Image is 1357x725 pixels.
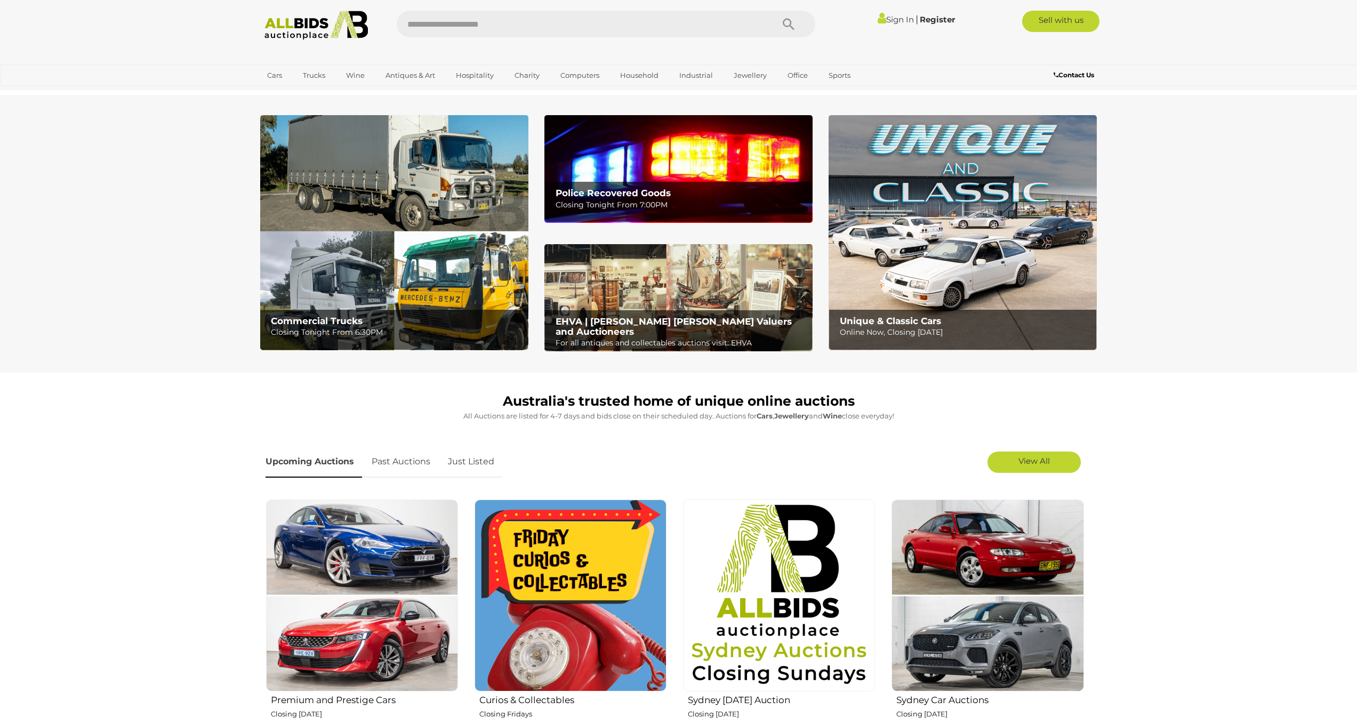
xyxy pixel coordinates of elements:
img: Unique & Classic Cars [829,115,1097,350]
a: EHVA | Evans Hastings Valuers and Auctioneers EHVA | [PERSON_NAME] [PERSON_NAME] Valuers and Auct... [544,244,813,352]
strong: Cars [757,412,773,420]
a: Commercial Trucks Commercial Trucks Closing Tonight From 6:30PM [260,115,528,350]
p: Closing Fridays [479,708,667,720]
span: | [916,13,918,25]
h1: Australia's trusted home of unique online auctions [266,394,1092,409]
a: Police Recovered Goods Police Recovered Goods Closing Tonight From 7:00PM [544,115,813,222]
a: Jewellery [727,67,774,84]
img: EHVA | Evans Hastings Valuers and Auctioneers [544,244,813,352]
button: Search [762,11,815,37]
img: Curios & Collectables [475,500,667,691]
strong: Wine [823,412,842,420]
a: Sign In [878,14,914,25]
a: Cars [260,67,289,84]
a: Charity [508,67,547,84]
img: Sydney Car Auctions [892,500,1083,691]
a: Office [781,67,815,84]
a: Industrial [672,67,720,84]
a: Hospitality [449,67,501,84]
h2: Premium and Prestige Cars [271,692,458,705]
a: Antiques & Art [379,67,442,84]
b: EHVA | [PERSON_NAME] [PERSON_NAME] Valuers and Auctioneers [556,316,792,337]
b: Contact Us [1054,71,1094,79]
b: Unique & Classic Cars [840,316,941,326]
a: Contact Us [1054,69,1097,81]
a: Household [613,67,665,84]
p: All Auctions are listed for 4-7 days and bids close on their scheduled day. Auctions for , and cl... [266,410,1092,422]
a: Just Listed [440,446,502,478]
h2: Sydney [DATE] Auction [688,692,875,705]
a: Past Auctions [364,446,438,478]
a: [GEOGRAPHIC_DATA] [260,84,350,102]
p: For all antiques and collectables auctions visit: EHVA [556,336,807,350]
span: View All [1018,456,1050,466]
p: Closing Tonight From 6:30PM [271,326,522,339]
a: Computers [553,67,606,84]
img: Police Recovered Goods [544,115,813,222]
p: Closing [DATE] [896,708,1083,720]
h2: Sydney Car Auctions [896,692,1083,705]
img: Premium and Prestige Cars [266,500,458,691]
img: Commercial Trucks [260,115,528,350]
b: Police Recovered Goods [556,188,671,198]
h2: Curios & Collectables [479,692,667,705]
b: Commercial Trucks [271,316,363,326]
a: Unique & Classic Cars Unique & Classic Cars Online Now, Closing [DATE] [829,115,1097,350]
p: Closing Tonight From 7:00PM [556,198,807,212]
a: Upcoming Auctions [266,446,362,478]
a: Sports [822,67,857,84]
p: Online Now, Closing [DATE] [840,326,1091,339]
p: Closing [DATE] [688,708,875,720]
a: Register [920,14,955,25]
img: Sydney Sunday Auction [683,500,875,691]
a: View All [987,452,1081,473]
strong: Jewellery [774,412,809,420]
p: Closing [DATE] [271,708,458,720]
a: Wine [339,67,372,84]
a: Trucks [296,67,332,84]
img: Allbids.com.au [259,11,374,40]
a: Sell with us [1022,11,1099,32]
